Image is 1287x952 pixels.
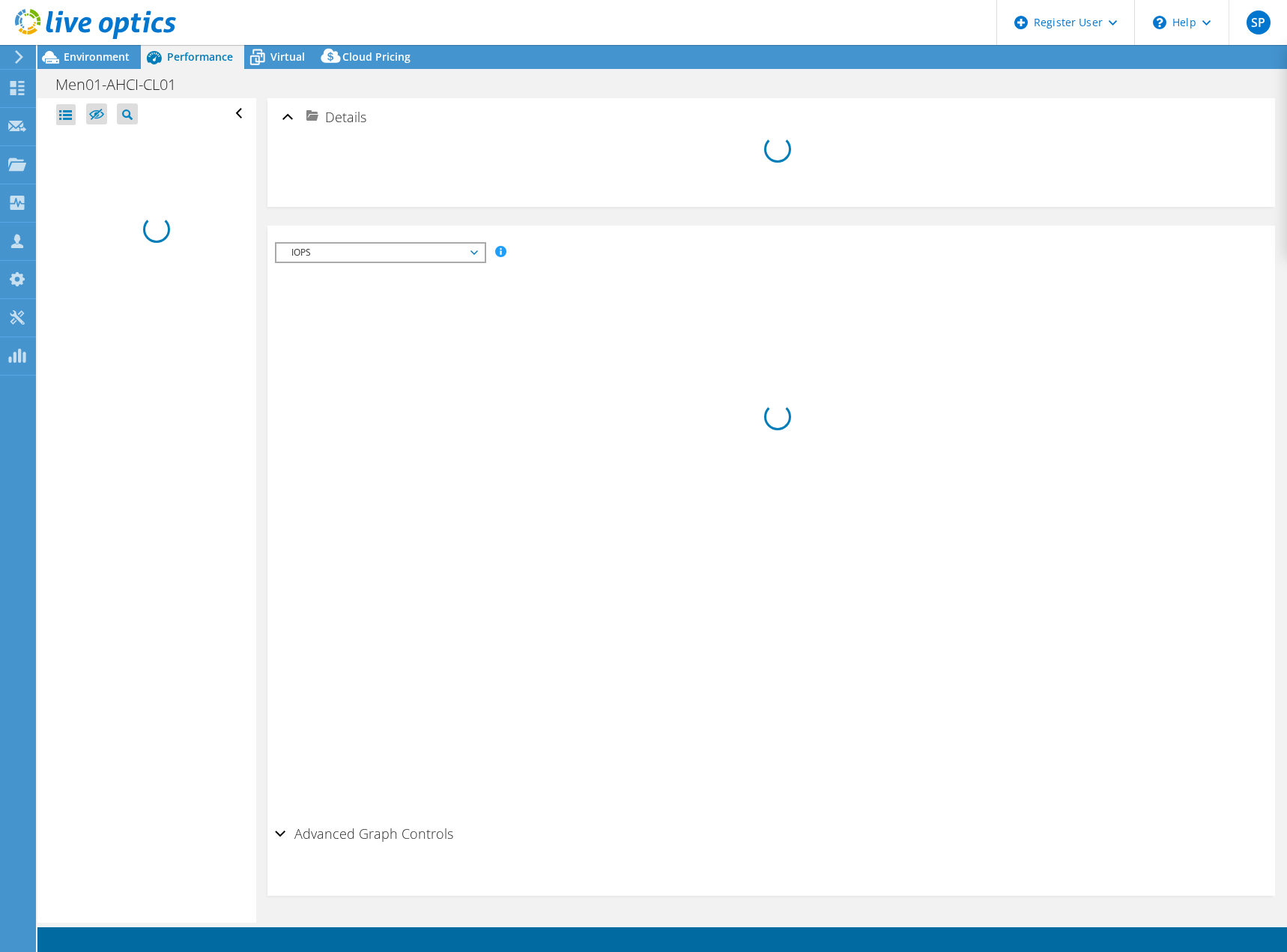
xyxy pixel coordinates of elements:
svg: \n [1153,16,1166,29]
span: Environment [64,49,130,64]
span: Details [325,108,366,126]
span: Virtual [270,49,305,64]
span: IOPS [284,244,476,262]
span: Cloud Pricing [342,49,411,64]
span: Performance [167,49,233,64]
h2: Advanced Graph Controls [275,819,453,849]
span: SP [1247,10,1271,34]
h1: Men01-AHCI-CL01 [49,76,199,93]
